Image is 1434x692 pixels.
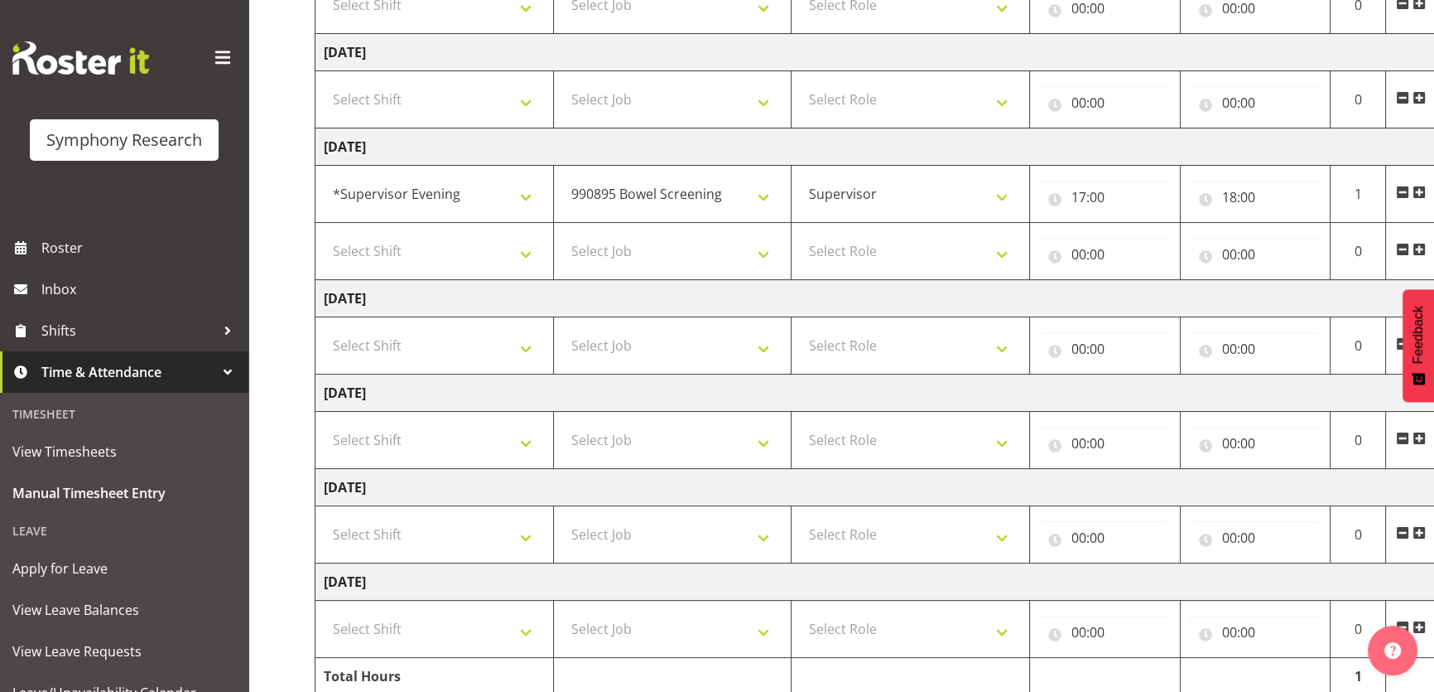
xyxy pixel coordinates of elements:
span: Time & Attendance [41,360,215,385]
td: 0 [1331,71,1386,128]
input: Click to select... [1038,521,1172,554]
span: View Leave Requests [12,639,236,664]
span: Inbox [41,277,240,302]
div: Leave [4,514,244,548]
img: help-xxl-2.png [1384,642,1401,659]
span: Feedback [1411,306,1426,364]
div: Timesheet [4,397,244,431]
span: Roster [41,235,240,260]
input: Click to select... [1038,616,1172,649]
a: Apply for Leave [4,548,244,589]
input: Click to select... [1189,238,1322,271]
td: 0 [1331,223,1386,280]
img: Rosterit website logo [12,41,149,75]
span: Shifts [41,318,215,343]
input: Click to select... [1189,181,1322,214]
span: Apply for Leave [12,556,236,581]
td: 1 [1331,166,1386,223]
input: Click to select... [1189,427,1322,460]
input: Click to select... [1189,521,1322,554]
input: Click to select... [1189,86,1322,119]
td: 0 [1331,317,1386,375]
input: Click to select... [1189,332,1322,365]
a: Manual Timesheet Entry [4,472,244,514]
span: View Leave Balances [12,598,236,622]
div: Symphony Research [46,128,202,152]
span: Manual Timesheet Entry [12,481,236,506]
a: View Leave Requests [4,631,244,672]
td: 0 [1331,412,1386,469]
td: 0 [1331,601,1386,658]
td: 0 [1331,506,1386,564]
span: View Timesheets [12,439,236,464]
input: Click to select... [1038,332,1172,365]
input: Click to select... [1189,616,1322,649]
input: Click to select... [1038,181,1172,214]
input: Click to select... [1038,427,1172,460]
a: View Leave Balances [4,589,244,631]
input: Click to select... [1038,86,1172,119]
button: Feedback - Show survey [1403,289,1434,402]
a: View Timesheets [4,431,244,472]
input: Click to select... [1038,238,1172,271]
